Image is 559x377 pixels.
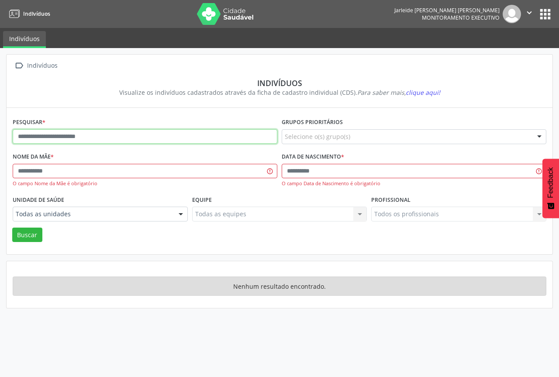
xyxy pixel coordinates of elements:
[547,167,555,198] span: Feedback
[12,228,42,242] button: Buscar
[16,210,170,218] span: Todas as unidades
[282,180,546,187] div: O campo Data de Nascimento é obrigatório
[538,7,553,22] button: apps
[503,5,521,23] img: img
[192,193,212,207] label: Equipe
[357,88,440,97] i: Para saber mais,
[285,132,350,141] span: Selecione o(s) grupo(s)
[6,7,50,21] a: Indivíduos
[282,150,344,164] label: Data de nascimento
[23,10,50,17] span: Indivíduos
[13,150,54,164] label: Nome da mãe
[406,88,440,97] span: clique aqui!
[13,59,25,72] i: 
[394,7,500,14] div: Jarleide [PERSON_NAME] [PERSON_NAME]
[13,193,64,207] label: Unidade de saúde
[13,116,45,129] label: Pesquisar
[3,31,46,48] a: Indivíduos
[521,5,538,23] button: 
[13,59,59,72] a:  Indivíduos
[524,8,534,17] i: 
[371,193,411,207] label: Profissional
[25,59,59,72] div: Indivíduos
[422,14,500,21] span: Monitoramento Executivo
[282,116,343,129] label: Grupos prioritários
[19,88,540,97] div: Visualize os indivíduos cadastrados através da ficha de cadastro individual (CDS).
[542,159,559,218] button: Feedback - Mostrar pesquisa
[13,180,277,187] div: O campo Nome da Mãe é obrigatório
[13,277,546,296] div: Nenhum resultado encontrado.
[19,78,540,88] div: Indivíduos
